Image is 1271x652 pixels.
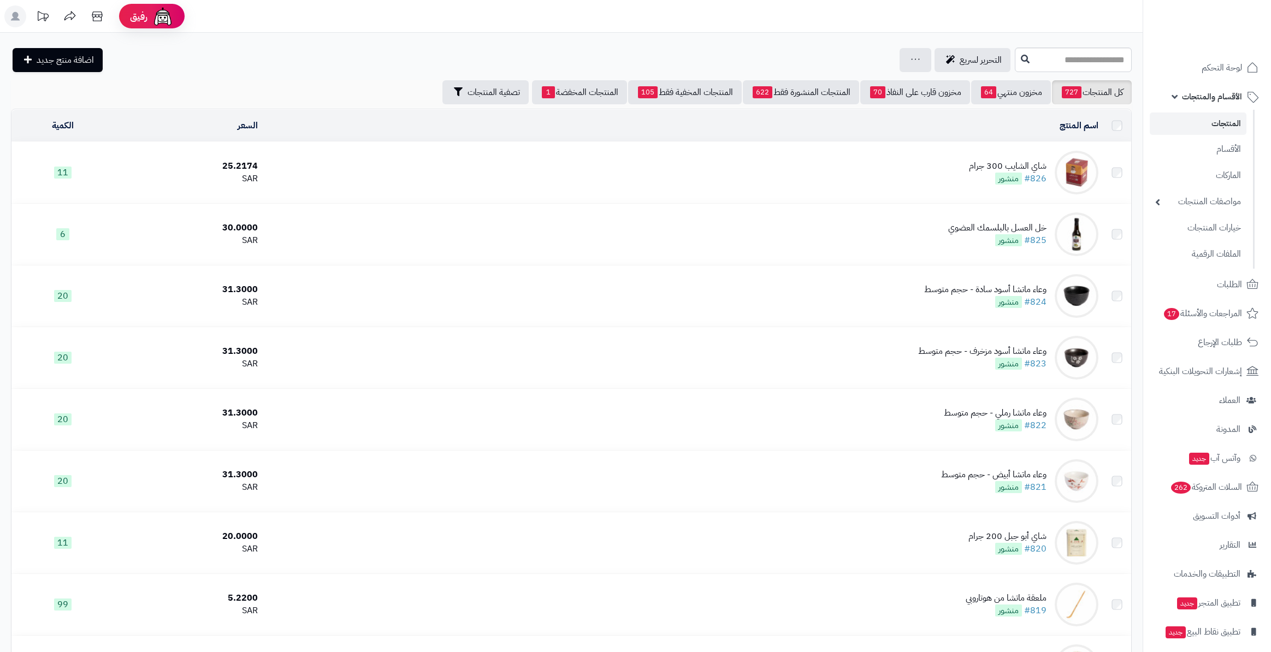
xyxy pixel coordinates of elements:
span: اضافة منتج جديد [37,54,94,67]
div: SAR [119,234,258,247]
a: اسم المنتج [1060,119,1098,132]
span: العملاء [1219,393,1240,408]
img: logo-2.png [1197,27,1261,50]
a: السلات المتروكة262 [1150,474,1264,500]
span: منشور [995,481,1022,493]
span: التطبيقات والخدمات [1174,566,1240,582]
span: وآتس آب [1188,451,1240,466]
div: SAR [119,296,258,309]
span: المدونة [1216,422,1240,437]
img: وعاء ماتشا أبيض - حجم متوسط [1055,459,1098,503]
span: الأقسام والمنتجات [1182,89,1242,104]
span: 727 [1062,86,1081,98]
a: المنتجات المخفية فقط105 [628,80,742,104]
a: #819 [1024,604,1047,617]
span: إشعارات التحويلات البنكية [1159,364,1242,379]
span: 11 [54,167,72,179]
span: 6 [56,228,69,240]
span: منشور [995,419,1022,431]
img: وعاء ماتشا أسود مزخرف - حجم متوسط [1055,336,1098,380]
a: تطبيق نقاط البيعجديد [1150,619,1264,645]
span: منشور [995,234,1022,246]
a: الكمية [52,119,74,132]
a: المنتجات المنشورة فقط622 [743,80,859,104]
div: SAR [119,481,258,494]
a: تحديثات المنصة [29,5,56,30]
span: جديد [1166,626,1186,638]
div: شاي الشايب 300 جرام [969,160,1047,173]
span: 64 [981,86,996,98]
a: مواصفات المنتجات [1150,190,1246,214]
div: وعاء ماتشا أبيض - حجم متوسط [941,469,1047,481]
a: مخزون منتهي64 [971,80,1051,104]
span: 1 [542,86,555,98]
span: تطبيق نقاط البيع [1164,624,1240,639]
span: 20 [54,413,72,425]
span: تطبيق المتجر [1176,595,1240,610]
span: منشور [995,604,1022,617]
a: المراجعات والأسئلة17 [1150,300,1264,327]
img: خل العسل بالبلسمك العضوي [1055,212,1098,256]
a: تطبيق المتجرجديد [1150,590,1264,616]
span: منشور [995,296,1022,308]
span: منشور [995,358,1022,370]
a: أدوات التسويق [1150,503,1264,529]
a: لوحة التحكم [1150,55,1264,81]
span: 99 [54,598,72,610]
a: المنتجات [1150,112,1246,135]
div: 30.0000 [119,222,258,234]
div: SAR [119,358,258,370]
a: التقارير [1150,532,1264,558]
a: خيارات المنتجات [1150,216,1246,240]
img: ai-face.png [152,5,174,27]
span: التقارير [1220,537,1240,553]
span: منشور [995,173,1022,185]
div: خل العسل بالبلسمك العضوي [948,222,1047,234]
a: المنتجات المخفضة1 [532,80,627,104]
a: #826 [1024,172,1047,185]
div: وعاء ماتشا أسود سادة - حجم متوسط [924,283,1047,296]
a: كل المنتجات727 [1052,80,1132,104]
a: #822 [1024,419,1047,432]
span: 20 [54,352,72,364]
img: شاي أبو جبل 200 جرام [1055,521,1098,565]
a: المدونة [1150,416,1264,442]
span: 17 [1164,308,1179,320]
div: SAR [119,173,258,185]
a: طلبات الإرجاع [1150,329,1264,355]
span: 11 [54,537,72,549]
div: SAR [119,543,258,555]
span: التحرير لسريع [960,54,1002,67]
span: 70 [870,86,885,98]
div: 5.2200 [119,592,258,604]
a: التطبيقات والخدمات [1150,561,1264,587]
span: السلات المتروكة [1170,479,1242,495]
a: وآتس آبجديد [1150,445,1264,471]
div: 20.0000 [119,530,258,543]
a: التحرير لسريع [935,48,1010,72]
button: تصفية المنتجات [442,80,529,104]
img: وعاء ماتشا أسود سادة - حجم متوسط [1055,274,1098,318]
div: ملعقة ماتشا من هوتاروبي [966,592,1047,604]
span: تصفية المنتجات [468,86,520,99]
div: 31.3000 [119,407,258,419]
span: أدوات التسويق [1193,508,1240,524]
img: وعاء ماتشا رملي - حجم متوسط [1055,398,1098,441]
span: 622 [753,86,772,98]
span: الطلبات [1217,277,1242,292]
span: جديد [1177,597,1197,609]
a: #825 [1024,234,1047,247]
div: وعاء ماتشا رملي - حجم متوسط [944,407,1047,419]
span: 20 [54,475,72,487]
a: #821 [1024,481,1047,494]
a: إشعارات التحويلات البنكية [1150,358,1264,384]
span: 262 [1171,482,1191,494]
a: السعر [238,119,258,132]
div: SAR [119,419,258,432]
span: رفيق [130,10,147,23]
div: 25.2174 [119,160,258,173]
a: #823 [1024,357,1047,370]
div: شاي أبو جبل 200 جرام [968,530,1047,543]
a: مخزون قارب على النفاذ70 [860,80,970,104]
span: طلبات الإرجاع [1198,335,1242,350]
